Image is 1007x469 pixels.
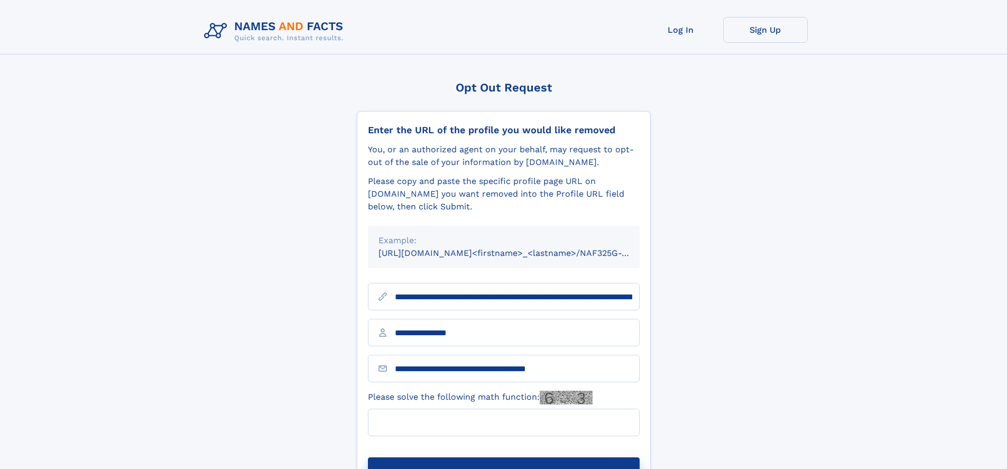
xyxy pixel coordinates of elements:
[368,143,640,169] div: You, or an authorized agent on your behalf, may request to opt-out of the sale of your informatio...
[639,17,723,43] a: Log In
[368,391,593,404] label: Please solve the following math function:
[378,248,660,258] small: [URL][DOMAIN_NAME]<firstname>_<lastname>/NAF325G-xxxxxxxx
[357,81,651,94] div: Opt Out Request
[200,17,352,45] img: Logo Names and Facts
[378,234,629,247] div: Example:
[368,175,640,213] div: Please copy and paste the specific profile page URL on [DOMAIN_NAME] you want removed into the Pr...
[368,124,640,136] div: Enter the URL of the profile you would like removed
[723,17,808,43] a: Sign Up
